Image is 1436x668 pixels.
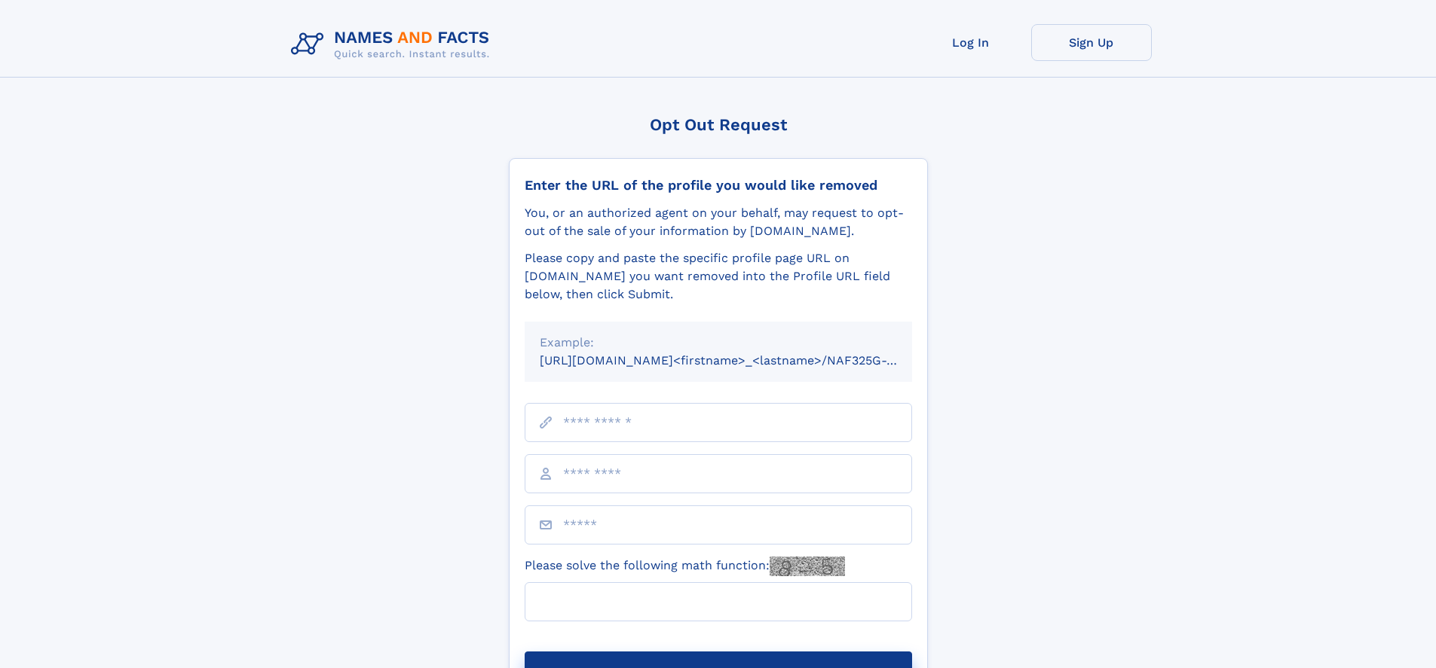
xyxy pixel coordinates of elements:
[911,24,1031,61] a: Log In
[1031,24,1152,61] a: Sign Up
[540,353,941,368] small: [URL][DOMAIN_NAME]<firstname>_<lastname>/NAF325G-xxxxxxxx
[525,249,912,303] div: Please copy and paste the specific profile page URL on [DOMAIN_NAME] you want removed into the Pr...
[525,177,912,194] div: Enter the URL of the profile you would like removed
[525,557,845,576] label: Please solve the following math function:
[285,24,502,65] img: Logo Names and Facts
[509,115,928,134] div: Opt Out Request
[525,204,912,240] div: You, or an authorized agent on your behalf, may request to opt-out of the sale of your informatio...
[540,334,897,352] div: Example:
